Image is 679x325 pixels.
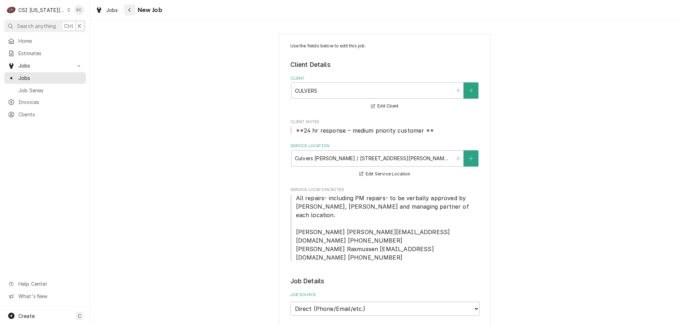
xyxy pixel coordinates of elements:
[296,195,471,261] span: All repairs- including PM repairs- to be verbally approved by [PERSON_NAME], [PERSON_NAME] and ma...
[464,82,478,99] button: Create New Client
[18,50,82,57] span: Estimates
[18,292,82,300] span: What's New
[290,194,480,262] span: Service Location Notes
[469,156,473,161] svg: Create New Location
[18,111,82,118] span: Clients
[290,277,480,286] legend: Job Details
[18,62,72,69] span: Jobs
[6,5,16,15] div: CSI Kansas City.'s Avatar
[290,143,480,178] div: Service Location
[370,102,400,111] button: Edit Client
[464,150,478,167] button: Create New Location
[18,74,82,82] span: Jobs
[64,22,73,30] span: Ctrl
[4,60,86,71] a: Go to Jobs
[135,5,162,15] span: New Job
[4,72,86,84] a: Jobs
[290,76,480,81] label: Client
[290,187,480,193] span: Service Location Notes
[106,6,118,14] span: Jobs
[290,292,480,298] label: Job Source
[290,119,480,134] div: Client Notes
[290,292,480,316] div: Job Source
[290,187,480,262] div: Service Location Notes
[18,87,82,94] span: Job Series
[18,98,82,106] span: Invoices
[290,76,480,111] div: Client
[4,290,86,302] a: Go to What's New
[17,22,56,30] span: Search anything
[290,60,480,69] legend: Client Details
[78,22,81,30] span: K
[124,4,135,16] button: Navigate back
[469,88,473,93] svg: Create New Client
[4,35,86,47] a: Home
[4,96,86,108] a: Invoices
[4,85,86,96] a: Job Series
[4,109,86,120] a: Clients
[18,37,82,45] span: Home
[290,119,480,125] span: Client Notes
[4,20,86,32] button: Search anythingCtrlK
[74,5,84,15] div: KC
[290,143,480,149] label: Service Location
[290,126,480,135] span: Client Notes
[4,278,86,290] a: Go to Help Center
[290,43,480,49] p: Use the fields below to edit this job:
[18,6,65,14] div: CSI [US_STATE][GEOGRAPHIC_DATA].
[93,4,121,16] a: Jobs
[6,5,16,15] div: C
[18,313,35,319] span: Create
[74,5,84,15] div: Kelly Christen's Avatar
[18,280,82,288] span: Help Center
[78,312,81,320] span: C
[358,170,412,179] button: Edit Service Location
[296,127,434,134] span: **24 hr response – medium priority customer **
[4,47,86,59] a: Estimates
